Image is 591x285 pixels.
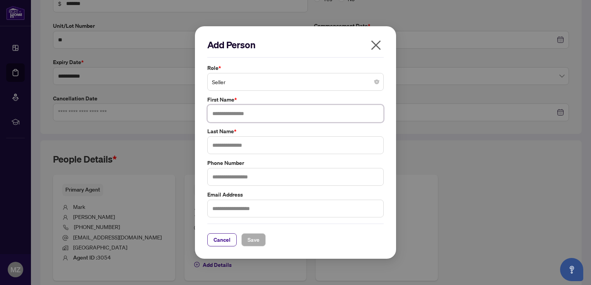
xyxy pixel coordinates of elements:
h2: Add Person [207,39,384,51]
span: Cancel [214,234,231,246]
label: First Name [207,95,384,104]
label: Last Name [207,127,384,136]
label: Role [207,64,384,72]
label: Email Address [207,190,384,199]
button: Cancel [207,233,237,246]
label: Phone Number [207,159,384,167]
button: Open asap [560,258,583,281]
span: Seller [212,75,379,89]
button: Save [241,233,266,246]
span: close [370,39,382,51]
span: close-circle [374,80,379,84]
